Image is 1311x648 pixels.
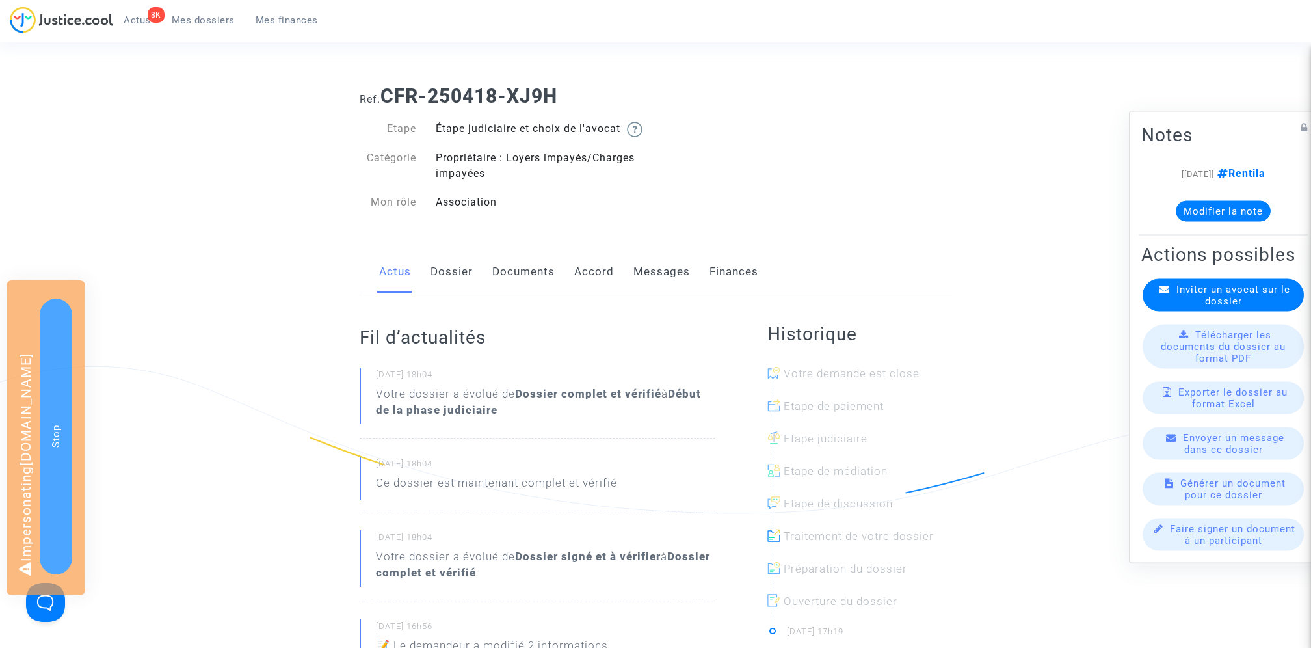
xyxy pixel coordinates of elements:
div: Association [426,195,655,210]
h2: Historique [767,323,952,345]
span: Mes dossiers [172,14,235,26]
img: jc-logo.svg [10,7,113,33]
a: Mes finances [245,10,328,30]
div: Votre dossier a évolué de à [376,548,715,581]
div: Mon rôle [350,195,427,210]
span: Votre demande est close [784,367,920,380]
b: Dossier complet et vérifié [376,550,710,579]
a: Documents [492,250,555,293]
b: Début de la phase judiciaire [376,387,701,416]
a: Actus [379,250,411,293]
b: CFR-250418-XJ9H [380,85,557,107]
small: [DATE] 18h04 [376,369,715,386]
img: help.svg [627,122,642,137]
h2: Notes [1141,124,1305,146]
a: Dossier [430,250,473,293]
h2: Fil d’actualités [360,326,715,349]
span: Stop [50,425,62,448]
small: [DATE] 18h04 [376,532,715,548]
button: Modifier la note [1176,201,1271,222]
span: Rentila [1214,167,1265,180]
button: Stop [40,299,72,574]
div: Propriétaire : Loyers impayés/Charges impayées [426,150,655,182]
b: Dossier complet et vérifié [515,387,661,400]
a: Mes dossiers [161,10,245,30]
div: Impersonating [7,280,85,595]
span: Actus [124,14,151,26]
span: Envoyer un message dans ce dossier [1183,432,1284,455]
p: Ce dossier est maintenant complet et vérifié [376,475,617,498]
b: Dossier signé et à vérifier [515,550,661,563]
h2: Actions possibles [1141,243,1305,266]
div: Votre dossier a évolué de à [376,386,715,418]
span: Télécharger les documents du dossier au format PDF [1161,329,1286,364]
div: Étape judiciaire et choix de l'avocat [426,121,655,137]
a: Accord [574,250,614,293]
iframe: Help Scout Beacon - Open [26,583,65,622]
span: Mes finances [256,14,318,26]
span: Faire signer un document à un participant [1170,523,1295,547]
span: Inviter un avocat sur le dossier [1176,284,1290,307]
small: [DATE] 16h56 [376,621,715,638]
div: Catégorie [350,150,427,182]
a: Finances [709,250,758,293]
div: Etape [350,121,427,137]
div: 8K [148,7,165,23]
span: Ref. [360,93,380,105]
span: [[DATE]] [1182,169,1214,179]
a: 8KActus [113,10,161,30]
span: Générer un document pour ce dossier [1180,478,1286,501]
a: Messages [633,250,690,293]
span: Exporter le dossier au format Excel [1178,386,1288,410]
small: [DATE] 18h04 [376,458,715,475]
